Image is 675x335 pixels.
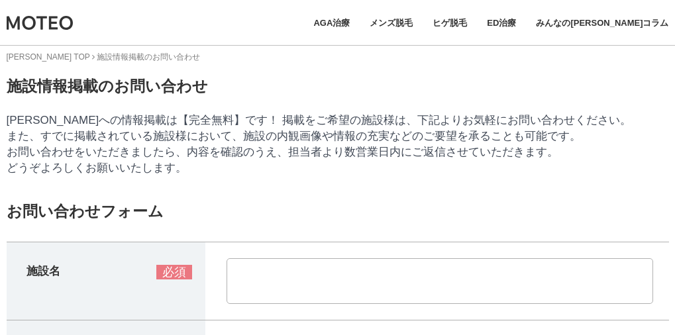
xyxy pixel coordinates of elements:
[313,16,350,30] a: AGA治療
[7,242,205,320] th: 施設名
[7,15,73,31] img: MOTEO
[433,19,467,27] span: ヒゲ脱毛
[536,16,668,30] a: みんなの[PERSON_NAME]コラム
[92,51,200,64] li: 施設情報掲載のお問い合わせ
[370,16,413,30] a: メンズ脱毛
[370,19,413,27] span: メンズ脱毛
[7,76,208,97] h1: 施設情報掲載のお問い合わせ
[156,265,192,279] span: 必須
[536,19,668,27] span: みんなの[PERSON_NAME]コラム
[7,113,669,176] p: [PERSON_NAME]への情報掲載は【完全無料】です！ 掲載をご希望の施設様は、下記よりお気軽にお問い合わせください。 また、すでに掲載されている施設様において、施設の内観画像や情報の充実な...
[7,52,90,62] a: [PERSON_NAME] TOP
[487,16,516,30] a: ED治療
[487,19,516,27] span: ED治療
[313,19,350,27] span: AGA治療
[7,201,669,222] h2: お問い合わせフォーム
[433,16,467,30] a: ヒゲ脱毛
